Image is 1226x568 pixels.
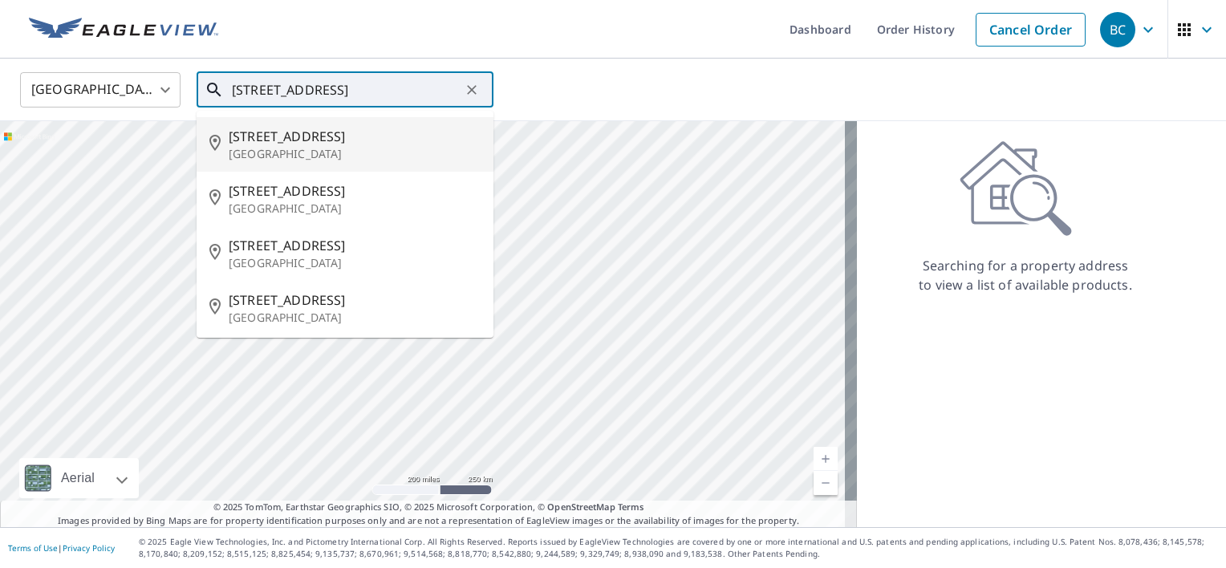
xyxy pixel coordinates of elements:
a: OpenStreetMap [547,501,615,513]
p: © 2025 Eagle View Technologies, Inc. and Pictometry International Corp. All Rights Reserved. Repo... [139,536,1218,560]
a: Privacy Policy [63,542,115,554]
button: Clear [461,79,483,101]
div: Aerial [19,458,139,498]
span: © 2025 TomTom, Earthstar Geographics SIO, © 2025 Microsoft Corporation, © [213,501,644,514]
a: Terms of Use [8,542,58,554]
p: [GEOGRAPHIC_DATA] [229,310,481,326]
p: [GEOGRAPHIC_DATA] [229,255,481,271]
span: [STREET_ADDRESS] [229,236,481,255]
span: [STREET_ADDRESS] [229,290,481,310]
span: [STREET_ADDRESS] [229,127,481,146]
a: Current Level 5, Zoom Out [814,471,838,495]
p: [GEOGRAPHIC_DATA] [229,201,481,217]
img: EV Logo [29,18,218,42]
a: Current Level 5, Zoom In [814,447,838,471]
div: [GEOGRAPHIC_DATA] [20,67,181,112]
div: Aerial [56,458,99,498]
a: Terms [618,501,644,513]
input: Search by address or latitude-longitude [232,67,461,112]
span: [STREET_ADDRESS] [229,181,481,201]
a: Cancel Order [976,13,1086,47]
p: Searching for a property address to view a list of available products. [918,256,1133,294]
div: BC [1100,12,1135,47]
p: | [8,543,115,553]
p: [GEOGRAPHIC_DATA] [229,146,481,162]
